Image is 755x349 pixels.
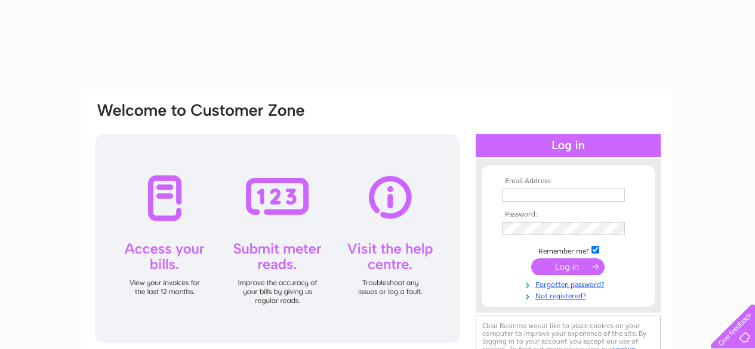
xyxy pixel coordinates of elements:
td: Remember me? [499,244,637,256]
input: Submit [531,258,605,275]
a: Forgotten password? [502,278,637,289]
th: Password: [499,211,637,219]
a: Not registered? [502,289,637,301]
th: Email Address: [499,177,637,186]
